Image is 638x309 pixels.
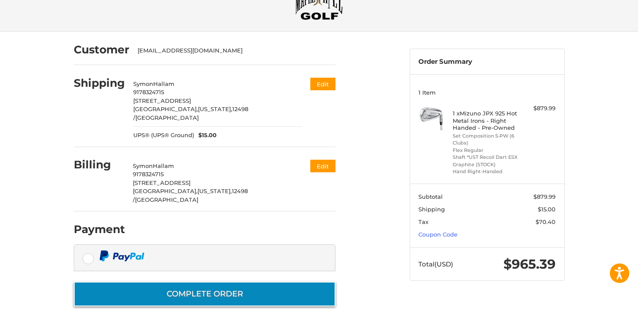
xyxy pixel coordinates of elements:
[521,104,556,113] div: $879.99
[533,193,556,200] span: $879.99
[133,131,194,140] span: UPS® (UPS® Ground)
[133,80,153,87] span: Symon
[418,231,457,238] a: Coupon Code
[138,46,327,55] div: [EMAIL_ADDRESS][DOMAIN_NAME]
[133,97,191,104] span: [STREET_ADDRESS]
[74,43,129,56] h2: Customer
[135,114,199,121] span: [GEOGRAPHIC_DATA]
[153,80,174,87] span: Hallam
[453,154,519,168] li: Shaft *UST Recoil Dart ESX Graphite (STOCK)
[133,171,164,178] span: 9178324715
[536,218,556,225] span: $70.40
[310,78,335,90] button: Edit
[153,162,174,169] span: Hallam
[74,223,125,236] h2: Payment
[194,131,217,140] span: $15.00
[453,147,519,154] li: Flex Regular
[418,206,445,213] span: Shipping
[74,76,125,90] h2: Shipping
[197,187,232,194] span: [US_STATE],
[418,218,428,225] span: Tax
[310,160,335,172] button: Edit
[418,89,556,96] h3: 1 Item
[418,58,556,66] h3: Order Summary
[133,187,197,194] span: [GEOGRAPHIC_DATA],
[74,158,125,171] h2: Billing
[503,256,556,272] span: $965.39
[418,260,453,268] span: Total (USD)
[453,132,519,147] li: Set Composition 5-PW (6 Clubs)
[133,187,248,203] span: 12498 /
[418,193,443,200] span: Subtotal
[198,105,232,112] span: [US_STATE],
[133,179,191,186] span: [STREET_ADDRESS]
[133,89,164,95] span: 9178324715
[538,206,556,213] span: $15.00
[453,110,519,131] h4: 1 x Mizuno JPX 925 Hot Metal Irons - Right Handed - Pre-Owned
[99,250,145,261] img: PayPal icon
[74,282,335,306] button: Complete order
[135,196,198,203] span: [GEOGRAPHIC_DATA]
[133,162,153,169] span: Symon
[133,105,248,121] span: 12498 /
[453,168,519,175] li: Hand Right-Handed
[133,105,198,112] span: [GEOGRAPHIC_DATA],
